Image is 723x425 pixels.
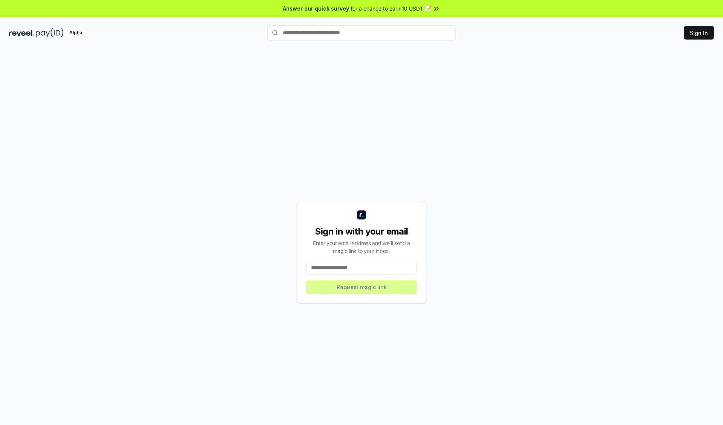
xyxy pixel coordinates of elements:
span: for a chance to earn 10 USDT 📝 [351,5,431,12]
div: Sign in with your email [306,225,417,238]
span: Answer our quick survey [283,5,349,12]
img: pay_id [36,28,64,38]
div: Alpha [65,28,86,38]
img: logo_small [357,210,366,219]
div: Enter your email address and we’ll send a magic link to your inbox. [306,239,417,255]
button: Sign In [684,26,714,40]
img: reveel_dark [9,28,34,38]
